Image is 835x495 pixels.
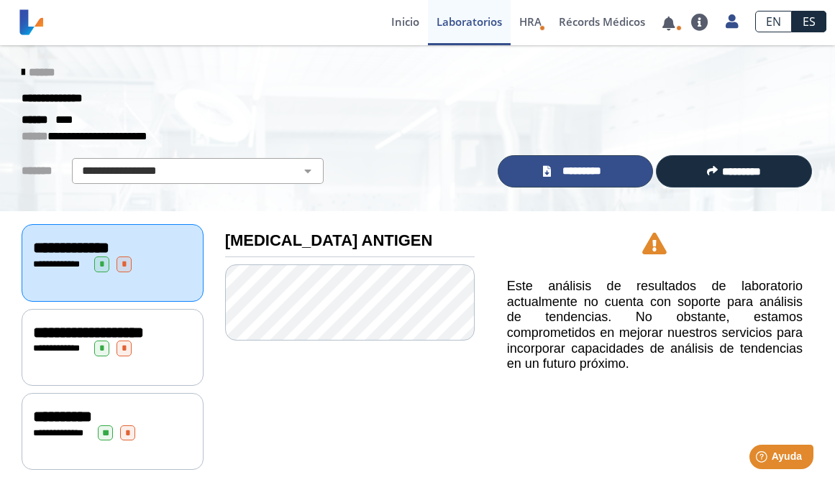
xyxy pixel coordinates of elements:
a: EN [755,11,792,32]
b: [MEDICAL_DATA] ANTIGEN [225,231,433,249]
h5: Este análisis de resultados de laboratorio actualmente no cuenta con soporte para análisis de ten... [507,279,803,372]
a: ES [792,11,826,32]
span: HRA [519,14,542,29]
iframe: Help widget launcher [707,439,819,479]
